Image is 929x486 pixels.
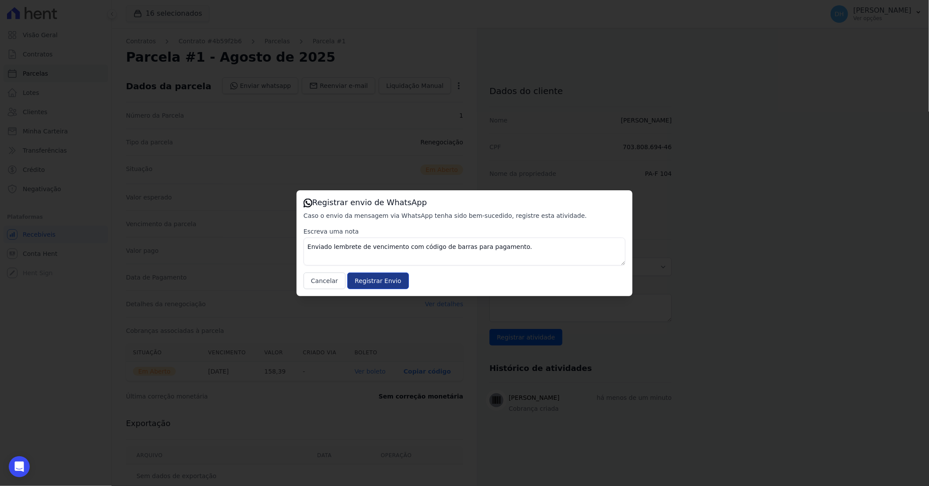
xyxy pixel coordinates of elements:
[347,273,409,289] input: Registrar Envio
[304,273,346,289] button: Cancelar
[9,456,30,477] div: Open Intercom Messenger
[304,211,625,220] p: Caso o envio da mensagem via WhatsApp tenha sido bem-sucedido, registre esta atividade.
[304,227,625,236] label: Escreva uma nota
[304,197,625,208] h3: Registrar envio de WhatsApp
[304,238,625,266] textarea: Enviado lembrete de vencimento com código de barras para pagamento.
